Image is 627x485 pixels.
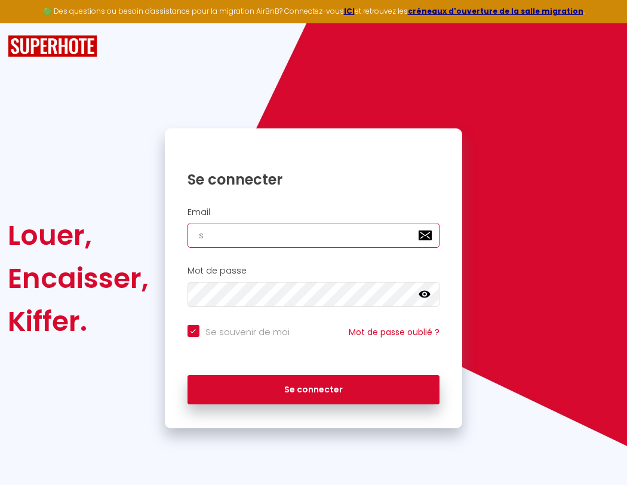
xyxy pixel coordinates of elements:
[188,207,440,217] h2: Email
[8,300,149,343] div: Kiffer.
[188,375,440,405] button: Se connecter
[408,6,583,16] a: créneaux d'ouverture de la salle migration
[8,214,149,257] div: Louer,
[188,223,440,248] input: Ton Email
[8,257,149,300] div: Encaisser,
[349,326,439,338] a: Mot de passe oublié ?
[8,35,97,57] img: SuperHote logo
[10,5,45,41] button: Ouvrir le widget de chat LiveChat
[188,170,440,189] h1: Se connecter
[188,266,440,276] h2: Mot de passe
[344,6,355,16] a: ICI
